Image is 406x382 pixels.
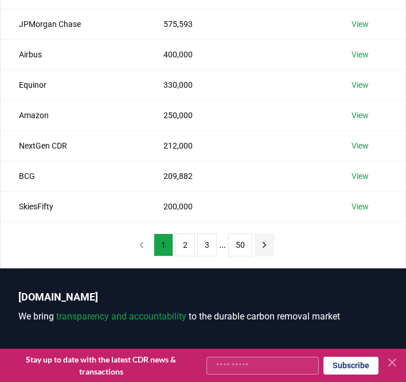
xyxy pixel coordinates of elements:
button: 50 [228,233,252,256]
td: 250,000 [145,100,333,130]
span: transparency and accountability [56,311,186,322]
td: 330,000 [145,69,333,100]
td: 212,000 [145,130,333,161]
td: NextGen CDR [1,130,145,161]
li: ... [219,238,226,252]
a: View [352,79,369,91]
a: View [352,18,369,30]
button: 3 [197,233,217,256]
a: View [352,49,369,60]
button: 2 [175,233,195,256]
a: View [352,170,369,182]
a: Leaderboards [18,346,388,360]
a: View [352,110,369,121]
p: We bring to the durable carbon removal market [18,310,388,323]
td: JPMorgan Chase [1,9,145,39]
td: 575,593 [145,9,333,39]
td: 400,000 [145,39,333,69]
td: 209,882 [145,161,333,191]
td: BCG [1,161,145,191]
td: 200,000 [145,191,333,221]
button: 1 [154,233,173,256]
td: SkiesFifty [1,191,145,221]
td: Equinor [1,69,145,100]
button: next page [255,233,274,256]
td: Amazon [1,100,145,130]
td: Airbus [1,39,145,69]
a: View [352,201,369,212]
a: View [352,140,369,151]
p: [DOMAIN_NAME] [18,289,388,305]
